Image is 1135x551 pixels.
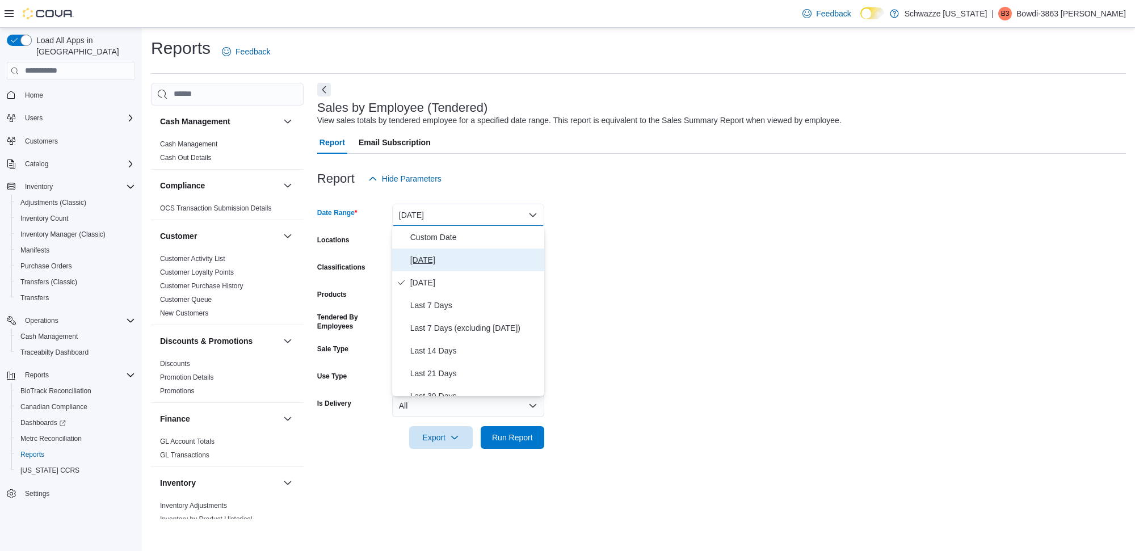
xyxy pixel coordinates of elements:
[160,140,217,148] a: Cash Management
[1016,7,1126,20] p: Bowdi-3863 [PERSON_NAME]
[11,195,140,211] button: Adjustments (Classic)
[16,330,82,343] a: Cash Management
[317,344,348,354] label: Sale Type
[317,399,351,408] label: Is Delivery
[151,37,211,60] h1: Reports
[16,464,84,477] a: [US_STATE] CCRS
[20,368,135,382] span: Reports
[160,140,217,149] span: Cash Management
[392,394,544,417] button: All
[11,462,140,478] button: [US_STATE] CCRS
[16,275,135,289] span: Transfers (Classic)
[25,316,58,325] span: Operations
[317,263,365,272] label: Classifications
[160,255,225,263] a: Customer Activity List
[11,242,140,258] button: Manifests
[16,464,135,477] span: Washington CCRS
[160,295,212,304] span: Customer Queue
[281,229,295,243] button: Customer
[317,83,331,96] button: Next
[160,154,212,162] a: Cash Out Details
[2,367,140,383] button: Reports
[11,431,140,447] button: Metrc Reconciliation
[16,228,135,241] span: Inventory Manager (Classic)
[151,435,304,466] div: Finance
[16,432,135,445] span: Metrc Reconciliation
[16,291,135,305] span: Transfers
[816,8,851,19] span: Feedback
[20,487,54,500] a: Settings
[160,230,279,242] button: Customer
[160,413,279,424] button: Finance
[7,82,135,532] nav: Complex example
[160,360,190,368] a: Discounts
[160,180,279,191] button: Compliance
[160,413,190,424] h3: Finance
[160,180,205,191] h3: Compliance
[905,7,987,20] p: Schwazze [US_STATE]
[317,235,350,245] label: Locations
[16,259,135,273] span: Purchase Orders
[16,416,135,430] span: Dashboards
[860,7,884,19] input: Dark Mode
[160,437,215,446] span: GL Account Totals
[160,373,214,381] a: Promotion Details
[20,180,135,194] span: Inventory
[20,293,49,302] span: Transfers
[11,258,140,274] button: Purchase Orders
[409,426,473,449] button: Export
[11,399,140,415] button: Canadian Compliance
[364,167,446,190] button: Hide Parameters
[160,386,195,396] span: Promotions
[160,438,215,445] a: GL Account Totals
[20,134,62,148] a: Customers
[410,276,540,289] span: [DATE]
[16,416,70,430] a: Dashboards
[160,116,279,127] button: Cash Management
[11,226,140,242] button: Inventory Manager (Classic)
[492,432,533,443] span: Run Report
[991,7,994,20] p: |
[11,290,140,306] button: Transfers
[25,113,43,123] span: Users
[160,230,197,242] h3: Customer
[20,214,69,223] span: Inventory Count
[320,131,345,154] span: Report
[16,212,135,225] span: Inventory Count
[317,313,388,331] label: Tendered By Employees
[160,335,253,347] h3: Discounts & Promotions
[16,243,135,257] span: Manifests
[317,208,358,217] label: Date Range
[151,357,304,402] div: Discounts & Promotions
[11,329,140,344] button: Cash Management
[20,418,66,427] span: Dashboards
[160,359,190,368] span: Discounts
[160,281,243,291] span: Customer Purchase History
[317,101,488,115] h3: Sales by Employee (Tendered)
[2,110,140,126] button: Users
[160,309,208,317] a: New Customers
[160,501,227,510] span: Inventory Adjustments
[20,368,53,382] button: Reports
[16,212,73,225] a: Inventory Count
[16,196,135,209] span: Adjustments (Classic)
[20,157,135,171] span: Catalog
[20,386,91,396] span: BioTrack Reconciliation
[20,450,44,459] span: Reports
[281,179,295,192] button: Compliance
[20,314,63,327] button: Operations
[20,348,89,357] span: Traceabilty Dashboard
[160,515,253,524] span: Inventory by Product Historical
[20,180,57,194] button: Inventory
[151,252,304,325] div: Customer
[20,111,135,125] span: Users
[160,282,243,290] a: Customer Purchase History
[16,400,135,414] span: Canadian Compliance
[20,434,82,443] span: Metrc Reconciliation
[998,7,1012,20] div: Bowdi-3863 Thompson
[11,415,140,431] a: Dashboards
[2,179,140,195] button: Inventory
[20,134,135,148] span: Customers
[1001,7,1010,20] span: B3
[25,489,49,498] span: Settings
